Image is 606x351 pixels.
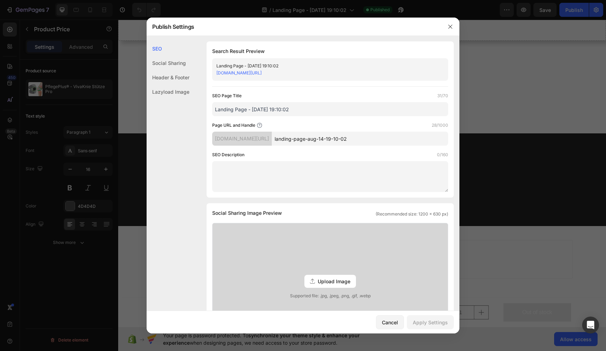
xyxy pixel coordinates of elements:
div: SEO [147,41,189,56]
span: Add section [227,217,261,224]
span: Social Sharing Image Preview [212,209,282,217]
div: Landing Page - [DATE] 19:10:02 [216,62,432,69]
span: inspired by CRO experts [165,241,213,247]
div: Generate layout [223,232,260,239]
span: Add new variant [195,292,227,298]
button: Out of stock [385,284,453,302]
span: then drag & drop elements [270,241,322,247]
div: [DOMAIN_NAME][URL] [212,132,272,146]
label: 31/70 [437,92,448,99]
h1: Search Result Preview [212,47,448,55]
div: Add blank section [275,232,318,239]
span: (Recommended size: 1200 x 630 px) [376,211,448,217]
div: Lazyload Image [147,85,189,99]
div: Header & Footer [147,70,189,85]
button: Apply Settings [407,315,454,329]
a: [DOMAIN_NAME][URL] [216,70,262,75]
label: 0/160 [437,151,448,158]
div: Out of stock [404,288,434,298]
div: Social Sharing [147,56,189,70]
h1: PflegePlus® - VivaKnie Stütze Pro [49,284,143,293]
span: or [227,292,252,298]
div: Drop element here [230,8,267,13]
label: Page URL and Handle [212,122,255,129]
button: decrement [315,286,329,299]
span: Supported file: .jpg, .jpeg, .png, .gif, .webp [213,293,448,299]
span: Upload Image [318,278,350,285]
div: €0,00 [49,293,143,302]
button: increment [356,286,370,299]
input: Title [212,102,448,116]
span: from URL or image [223,241,260,247]
p: Setup options like colors, sizes with product variant. [195,285,306,299]
div: Publish Settings [147,18,441,36]
label: SEO Description [212,151,244,158]
label: SEO Page Title [212,92,242,99]
div: Cancel [382,319,398,326]
div: Open Intercom Messenger [582,317,599,333]
input: Handle [272,132,448,146]
input: quantity [329,286,356,299]
div: Apply Settings [413,319,448,326]
div: Choose templates [168,232,211,239]
button: Cancel [376,315,404,329]
span: sync data [233,292,252,298]
label: 28/1000 [432,122,448,129]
